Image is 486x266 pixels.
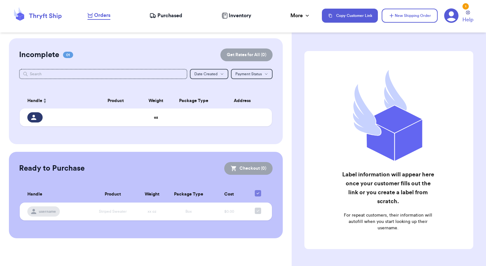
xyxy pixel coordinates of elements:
[137,186,166,203] th: Weight
[39,209,56,214] span: username
[341,170,435,206] h2: Label information will appear here once your customer fills out the link or you create a label fr...
[322,9,378,23] button: Copy Customer Link
[19,50,59,60] h2: Incomplete
[99,210,127,213] span: Striped Sweater
[90,93,141,108] th: Product
[94,11,110,19] span: Orders
[224,210,234,213] span: $0.00
[235,72,262,76] span: Payment Status
[148,210,156,213] span: xx oz
[290,12,310,19] div: More
[220,48,273,61] button: Get Rates for All (0)
[190,69,228,79] button: Date Created
[341,212,435,231] p: For repeat customers, their information will autofill when you start looking up their username.
[19,163,85,174] h2: Ready to Purchase
[231,69,273,79] button: Payment Status
[42,97,47,105] button: Sort ascending
[63,52,73,58] span: 01
[185,210,192,213] span: Box
[462,3,469,10] div: 1
[444,8,459,23] a: 1
[154,115,158,119] strong: oz
[462,16,473,24] span: Help
[27,191,42,198] span: Handle
[27,98,42,104] span: Handle
[211,186,248,203] th: Cost
[382,9,438,23] button: New Shipping Order
[87,11,110,20] a: Orders
[167,186,211,203] th: Package Type
[222,12,251,19] a: Inventory
[19,69,188,79] input: Search
[157,12,182,19] span: Purchased
[149,12,182,19] a: Purchased
[194,72,218,76] span: Date Created
[462,11,473,24] a: Help
[229,12,251,19] span: Inventory
[224,162,273,175] button: Checkout (0)
[217,93,272,108] th: Address
[171,93,217,108] th: Package Type
[141,93,171,108] th: Weight
[88,186,137,203] th: Product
